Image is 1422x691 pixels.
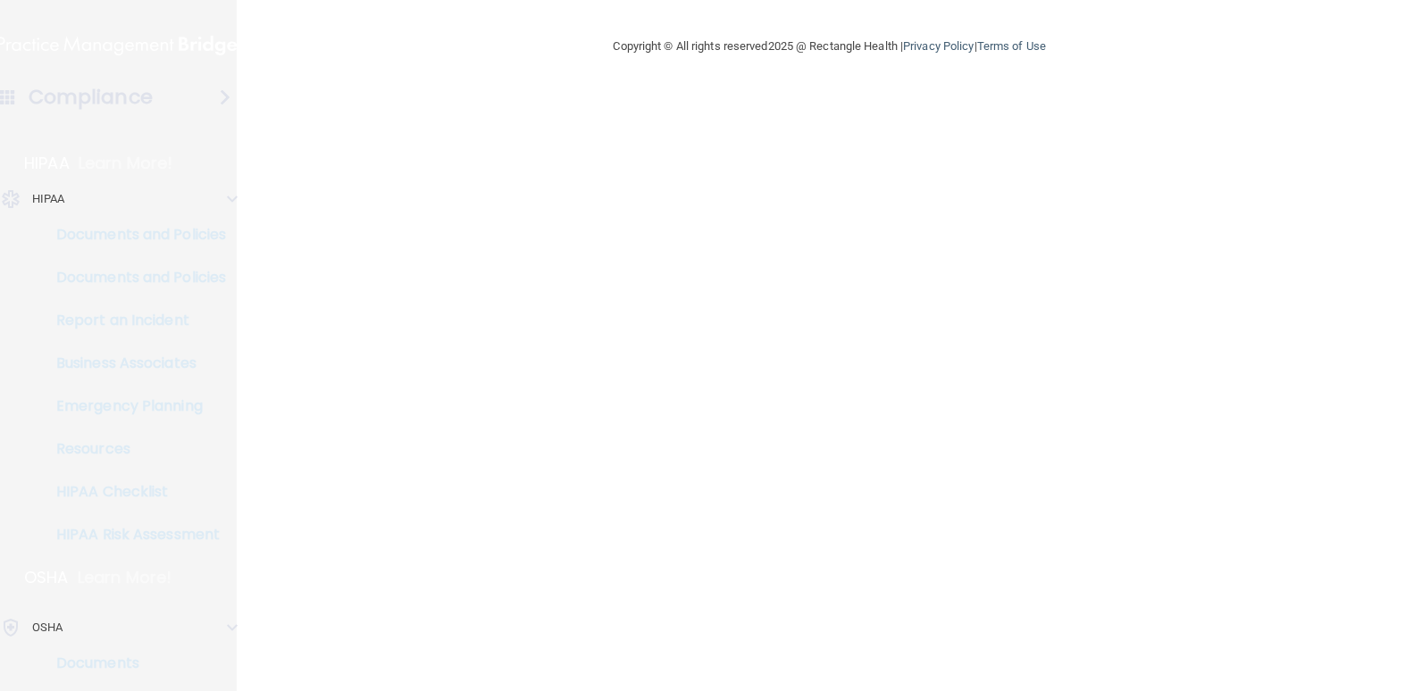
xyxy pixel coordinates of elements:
[12,440,255,458] p: Resources
[32,617,63,638] p: OSHA
[29,85,153,110] h4: Compliance
[504,18,1156,75] div: Copyright © All rights reserved 2025 @ Rectangle Health | |
[12,526,255,544] p: HIPAA Risk Assessment
[12,226,255,244] p: Documents and Policies
[12,269,255,287] p: Documents and Policies
[78,567,172,588] p: Learn More!
[12,397,255,415] p: Emergency Planning
[12,654,255,672] p: Documents
[24,567,69,588] p: OSHA
[32,188,65,210] p: HIPAA
[12,312,255,329] p: Report an Incident
[24,153,70,174] p: HIPAA
[903,39,974,53] a: Privacy Policy
[977,39,1046,53] a: Terms of Use
[12,354,255,372] p: Business Associates
[12,483,255,501] p: HIPAA Checklist
[79,153,173,174] p: Learn More!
